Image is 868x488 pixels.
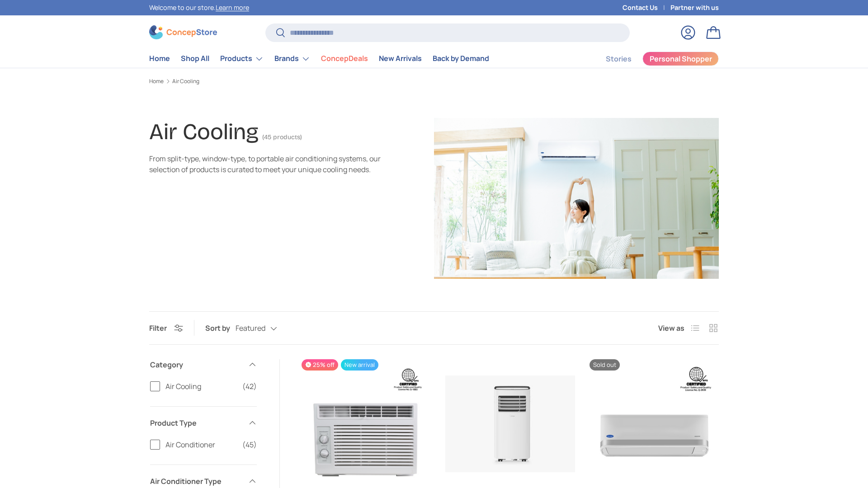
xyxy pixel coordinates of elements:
span: Air Conditioner Type [150,476,242,487]
button: Featured [236,320,295,336]
a: Contact Us [623,3,670,13]
a: Products [220,50,264,68]
nav: Secondary [584,50,719,68]
button: Filter [149,323,183,333]
p: Welcome to our store. [149,3,249,13]
img: ConcepStore [149,25,217,39]
span: (42) [242,381,257,392]
span: Air Cooling [165,381,237,392]
summary: Brands [269,50,316,68]
a: Brands [274,50,310,68]
a: Home [149,50,170,67]
a: Personal Shopper [642,52,719,66]
a: Learn more [216,3,249,12]
a: Partner with us [670,3,719,13]
a: New Arrivals [379,50,422,67]
span: Personal Shopper [650,55,712,62]
img: Air Cooling | ConcepStore [434,118,719,279]
span: Air Conditioner [165,439,237,450]
nav: Primary [149,50,489,68]
span: 25% off [302,359,338,371]
div: From split-type, window-type, to portable air conditioning systems, our selection of products is ... [149,153,383,175]
summary: Category [150,348,257,381]
a: Back by Demand [433,50,489,67]
label: Sort by [205,323,236,333]
h1: Air Cooling [149,118,259,145]
summary: Products [215,50,269,68]
a: ConcepDeals [321,50,368,67]
nav: Breadcrumbs [149,77,719,85]
a: Air Cooling [172,79,199,84]
a: Stories [606,50,632,68]
span: (45 products) [262,133,302,141]
span: Sold out [590,359,620,371]
span: New arrival [341,359,378,371]
span: Filter [149,323,167,333]
span: (45) [242,439,257,450]
span: View as [658,323,684,333]
span: Product Type [150,418,242,428]
span: Featured [236,324,265,333]
span: Category [150,359,242,370]
summary: Product Type [150,407,257,439]
a: Shop All [181,50,209,67]
a: Home [149,79,164,84]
